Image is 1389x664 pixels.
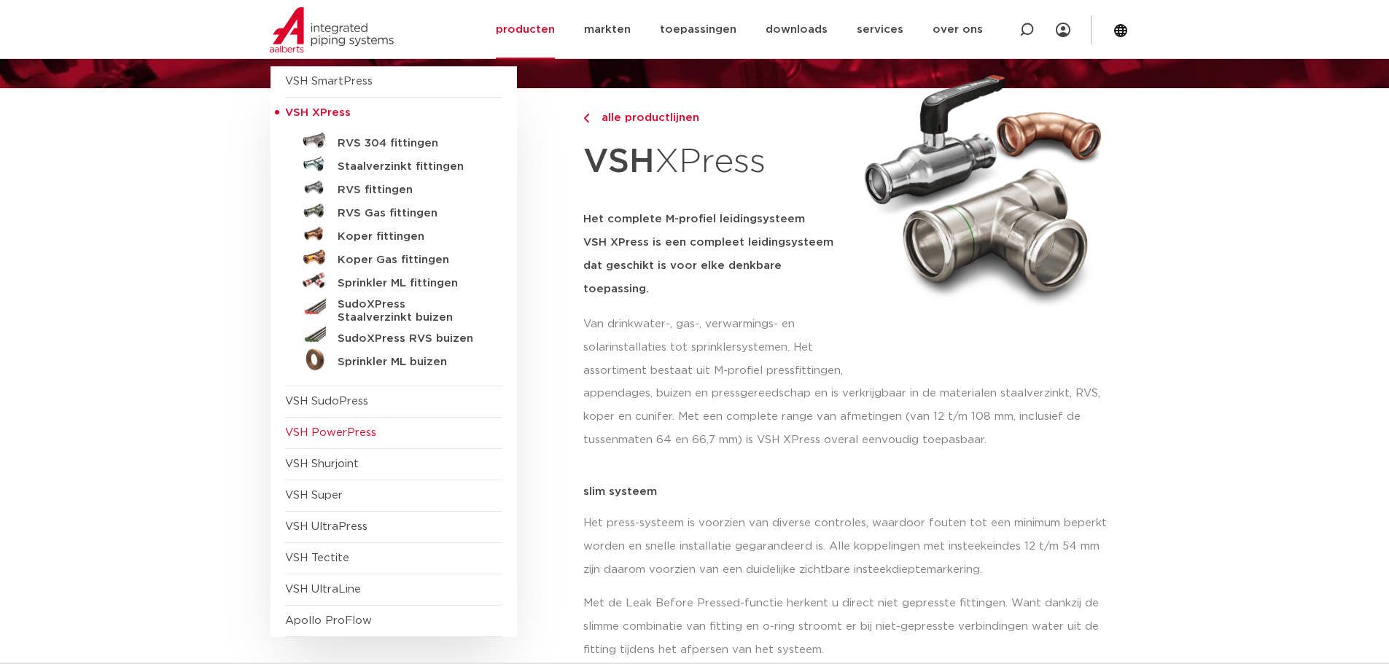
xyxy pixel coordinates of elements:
a: VSH Shurjoint [285,458,359,469]
h5: Het complete M-profiel leidingsysteem VSH XPress is een compleet leidingsysteem dat geschikt is v... [583,208,847,301]
a: RVS 304 fittingen [285,129,502,152]
a: VSH UltraLine [285,584,361,595]
a: VSH Tectite [285,552,349,563]
a: SudoXPress Staalverzinkt buizen [285,292,502,324]
a: Koper Gas fittingen [285,246,502,269]
a: VSH Super [285,490,343,501]
h5: SudoXPress Staalverzinkt buizen [338,298,482,324]
h5: Koper Gas fittingen [338,254,482,267]
h5: SudoXPress RVS buizen [338,332,482,345]
h5: Sprinkler ML buizen [338,356,482,369]
a: Apollo ProFlow [285,615,372,626]
h5: RVS 304 fittingen [338,137,482,150]
p: slim systeem [583,486,1119,497]
p: Met de Leak Before Pressed-functie herkent u direct niet gepresste fittingen. Want dankzij de sli... [583,592,1119,662]
a: Sprinkler ML fittingen [285,269,502,292]
h5: RVS Gas fittingen [338,207,482,220]
a: VSH SudoPress [285,396,368,407]
a: Koper fittingen [285,222,502,246]
h5: Koper fittingen [338,230,482,243]
strong: VSH [583,145,655,179]
a: RVS fittingen [285,176,502,199]
a: Staalverzinkt fittingen [285,152,502,176]
span: VSH XPress [285,107,351,118]
h5: Sprinkler ML fittingen [338,277,482,290]
a: VSH PowerPress [285,427,376,438]
p: appendages, buizen en pressgereedschap en is verkrijgbaar in de materialen staalverzinkt, RVS, ko... [583,382,1119,452]
img: chevron-right.svg [583,114,589,123]
h1: XPress [583,134,847,190]
a: Sprinkler ML buizen [285,348,502,371]
a: VSH SmartPress [285,76,373,87]
h5: Staalverzinkt fittingen [338,160,482,173]
a: RVS Gas fittingen [285,199,502,222]
p: Het press-systeem is voorzien van diverse controles, waardoor fouten tot een minimum beperkt word... [583,512,1119,582]
p: Van drinkwater-, gas-, verwarmings- en solarinstallaties tot sprinklersystemen. Het assortiment b... [583,313,847,383]
h5: RVS fittingen [338,184,482,197]
a: VSH UltraPress [285,521,367,532]
a: alle productlijnen [583,109,847,127]
a: SudoXPress RVS buizen [285,324,502,348]
span: alle productlijnen [593,112,699,123]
